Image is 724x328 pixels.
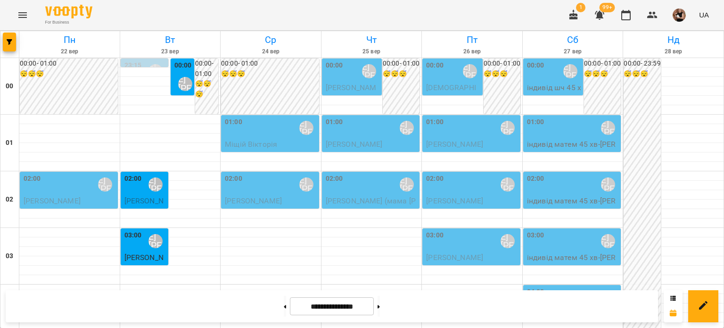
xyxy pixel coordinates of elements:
h6: Пн [21,33,118,47]
span: [PERSON_NAME] [124,253,164,273]
div: Ліпатьєва Ольга [463,64,477,78]
div: Ліпатьєва Ольга [563,64,577,78]
h6: 00:00 - 01:00 [20,59,118,69]
h6: 01 [6,138,13,148]
span: Міщій Вікторія [225,140,277,149]
label: 02:00 [24,174,41,184]
h6: 😴😴😴 [383,69,420,79]
h6: Вт [122,33,219,47]
button: UA [695,6,713,24]
h6: 00:00 - 01:00 [484,59,520,69]
label: 00:00 [174,60,192,71]
span: 1 [576,3,585,12]
h6: 😴😴😴 [584,69,621,79]
div: Ліпатьєва Ольга [148,64,163,78]
div: Ліпатьєва Ольга [148,177,163,192]
div: Ліпатьєва Ольга [601,177,615,192]
label: 02:00 [527,174,544,184]
label: 03:00 [124,230,142,241]
h6: 00:00 - 01:00 [221,59,319,69]
h6: 😴😴😴 [221,69,319,79]
button: Menu [11,4,34,26]
div: Ліпатьєва Ольга [98,177,112,192]
span: UA [699,10,709,20]
div: Ліпатьєва Ольга [601,234,615,248]
h6: Нд [625,33,722,47]
label: 01:00 [326,117,343,127]
span: [PERSON_NAME] (мама [PERSON_NAME]) [326,196,416,217]
h6: 02 [6,194,13,205]
p: індивід шч 45 хв [426,150,518,161]
img: 5944c1aeb726a5a997002a54cb6a01a3.jpg [673,8,686,22]
div: Ліпатьєва Ольга [148,234,163,248]
span: [PERSON_NAME] [426,253,483,262]
h6: 27 вер [524,47,622,56]
h6: 22 вер [21,47,118,56]
p: індивід шч 45 хв - [PERSON_NAME] [527,82,581,116]
h6: 26 вер [423,47,521,56]
h6: 00:00 - 01:00 [584,59,621,69]
h6: Чт [323,33,420,47]
h6: 25 вер [323,47,420,56]
label: 00:00 [426,60,444,71]
p: індивід шч 45 хв [24,207,116,218]
p: індивід матем 45 хв - [PERSON_NAME] [527,195,619,218]
p: індивід матем 45 хв - [PERSON_NAME] [527,139,619,161]
p: індивід шч 45 хв [225,207,317,218]
h6: Пт [423,33,521,47]
span: 99+ [600,3,615,12]
label: 02:00 [326,174,343,184]
p: індивід матем 45 хв [326,150,418,161]
div: Ліпатьєва Ольга [601,121,615,135]
div: Ліпатьєва Ольга [400,177,414,192]
h6: 28 вер [625,47,722,56]
label: 01:00 [527,117,544,127]
span: [PERSON_NAME] [326,140,383,149]
span: [PERSON_NAME] [426,140,483,149]
div: Ліпатьєва Ольга [178,77,192,91]
label: 02:00 [124,174,142,184]
label: 02:00 [426,174,444,184]
h6: 03 [6,251,13,261]
span: [PERSON_NAME] [225,196,282,205]
label: 00:00 [527,60,544,71]
h6: 00:00 - 01:00 [383,59,420,69]
p: індивід матем 45 хв - [PERSON_NAME] [527,252,619,274]
span: [PERSON_NAME] [124,196,164,217]
span: [DEMOGRAPHIC_DATA][PERSON_NAME] [426,83,479,114]
div: Ліпатьєва Ольга [299,177,313,192]
div: Ліпатьєва Ольга [501,234,515,248]
h6: 😴😴😴 [195,79,219,99]
h6: 😴😴😴 [624,69,660,79]
span: [PERSON_NAME] [426,196,483,205]
h6: 00:00 - 23:59 [624,59,660,69]
h6: 24 вер [222,47,320,56]
label: 03:00 [527,230,544,241]
h6: 23 вер [122,47,219,56]
h6: Сб [524,33,622,47]
p: індивід шч 45 хв [426,207,518,218]
div: Ліпатьєва Ольга [299,121,313,135]
div: Ліпатьєва Ольга [400,121,414,135]
label: 00:00 [326,60,343,71]
h6: 😴😴😴 [484,69,520,79]
img: Voopty Logo [45,5,92,18]
label: 01:00 [225,117,242,127]
span: [PERSON_NAME] [326,83,377,103]
label: 02:00 [225,174,242,184]
label: 23:15 [124,60,142,71]
div: Ліпатьєва Ольга [501,121,515,135]
p: індивід шч 45 хв [225,150,317,161]
h6: Ср [222,33,320,47]
h6: 😴😴😴 [20,69,118,79]
label: 01:00 [426,117,444,127]
label: 03:00 [426,230,444,241]
p: індивід шч 45 хв [426,263,518,275]
div: Ліпатьєва Ольга [501,177,515,192]
h6: 00 [6,81,13,92]
span: [PERSON_NAME] [24,196,81,205]
div: Ліпатьєва Ольга [362,64,376,78]
span: For Business [45,19,92,25]
h6: 00:00 - 01:00 [195,59,219,79]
